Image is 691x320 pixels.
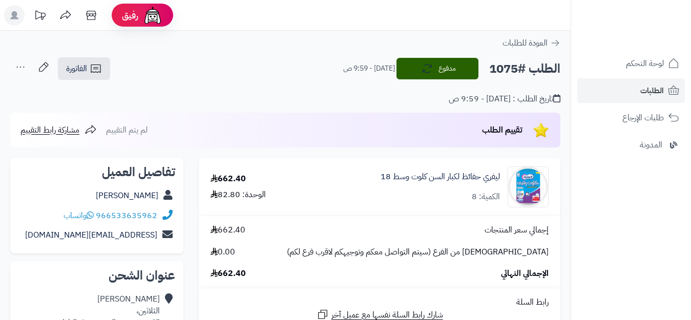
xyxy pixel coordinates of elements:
[626,56,664,71] span: لوحة التحكم
[211,173,246,185] div: 662.40
[622,111,664,125] span: طلبات الإرجاع
[485,224,549,236] span: إجمالي سعر المنتجات
[489,58,560,79] h2: الطلب #1075
[449,93,560,105] div: تاريخ الطلب : [DATE] - 9:59 ص
[381,171,500,183] a: ليفري حفائظ لكبار السن كلوت وسط 18
[27,5,53,28] a: تحديثات المنصة
[211,189,266,201] div: الوحدة: 82.80
[203,296,556,308] div: رابط السلة
[502,37,560,49] a: العودة للطلبات
[58,57,110,80] a: الفاتورة
[640,138,662,152] span: المدونة
[508,166,548,207] img: 1706088762babd421c3d42e471f4e80a97239-90x90.jpg
[501,268,549,280] span: الإجمالي النهائي
[96,209,157,222] a: 966533635962
[142,5,163,26] img: ai-face.png
[640,83,664,98] span: الطلبات
[396,58,478,79] button: مدفوع
[64,209,94,222] a: واتساب
[577,51,685,76] a: لوحة التحكم
[122,9,138,22] span: رفيق
[577,133,685,157] a: المدونة
[20,124,79,136] span: مشاركة رابط التقييم
[482,124,522,136] span: تقييم الطلب
[18,166,175,178] h2: تفاصيل العميل
[96,189,158,202] a: [PERSON_NAME]
[577,105,685,130] a: طلبات الإرجاع
[20,124,97,136] a: مشاركة رابط التقييم
[211,224,245,236] span: 662.40
[502,37,548,49] span: العودة للطلبات
[472,191,500,203] div: الكمية: 8
[211,246,235,258] span: 0.00
[18,269,175,282] h2: عنوان الشحن
[66,62,87,75] span: الفاتورة
[343,63,395,74] small: [DATE] - 9:59 ص
[211,268,246,280] span: 662.40
[106,124,148,136] span: لم يتم التقييم
[577,78,685,103] a: الطلبات
[25,229,157,241] a: [EMAIL_ADDRESS][DOMAIN_NAME]
[287,246,549,258] span: [DEMOGRAPHIC_DATA] من الفرع (سيتم التواصل معكم وتوجيهكم لاقرب فرع لكم)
